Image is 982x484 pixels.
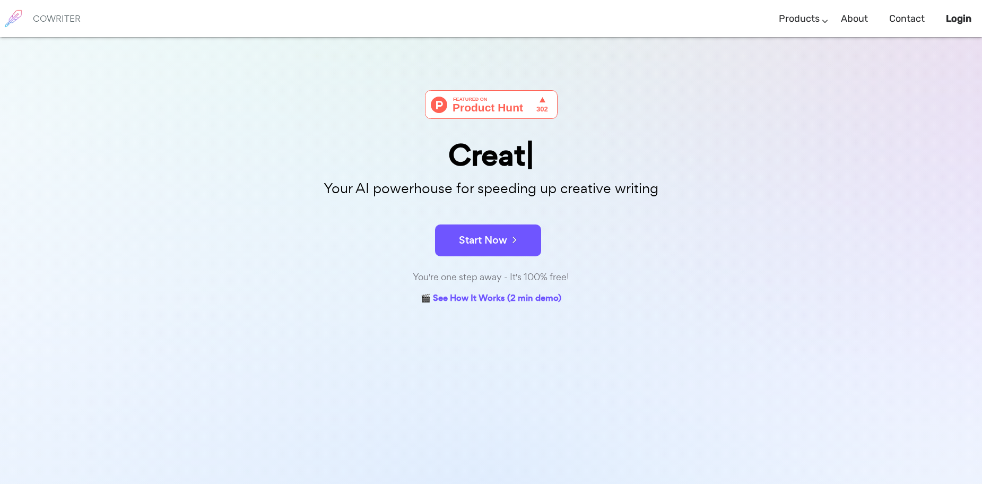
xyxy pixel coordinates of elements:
p: Your AI powerhouse for speeding up creative writing [226,177,757,200]
div: You're one step away - It's 100% free! [226,270,757,285]
a: Products [779,3,820,34]
a: 🎬 See How It Works (2 min demo) [421,291,561,307]
button: Start Now [435,224,541,256]
a: About [841,3,868,34]
img: Cowriter - Your AI buddy for speeding up creative writing | Product Hunt [425,90,558,119]
div: Creat [226,140,757,170]
a: Login [946,3,971,34]
b: Login [946,13,971,24]
a: Contact [889,3,925,34]
h6: COWRITER [33,14,81,23]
